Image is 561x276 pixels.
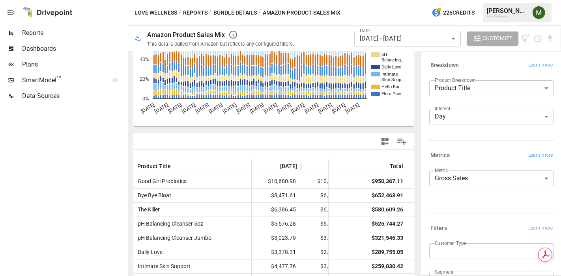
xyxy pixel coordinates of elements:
[429,80,554,96] div: Product Title
[528,152,553,159] span: Learn more
[546,34,555,43] button: Download report
[135,8,177,18] button: Love Wellness
[381,77,404,82] text: Skin Supp…
[179,8,181,18] div: /
[381,91,403,96] text: Flora Pow…
[256,259,297,273] span: $4,477.76
[443,8,475,18] span: 226 Credits
[22,28,126,38] span: Reports
[153,102,169,114] text: [DATE]
[533,6,545,19] img: Meredith Lacasse
[305,217,346,231] span: $5,096.60
[381,72,398,77] text: Intimate
[317,102,333,114] text: [DATE]
[381,57,404,63] text: Balancing…
[435,167,448,174] label: Metric
[305,189,346,202] span: $6,797.28
[140,102,156,114] text: [DATE]
[213,8,257,18] button: Bundle Details
[208,102,224,114] text: [DATE]
[428,6,478,20] button: 226Credits
[263,102,279,114] text: [DATE]
[390,163,403,169] div: Total
[393,133,411,150] button: Manage Columns
[135,35,141,42] div: 🛍
[467,31,518,46] button: Customize
[209,8,212,18] div: /
[305,231,346,245] span: $3,323.67
[256,231,297,245] span: $3,023.79
[435,240,466,246] label: Customer Type
[483,33,513,43] span: Customize
[172,161,183,172] button: Sort
[381,84,402,89] text: Hello Bur…
[256,189,297,202] span: $8,471.61
[181,102,196,114] text: [DATE]
[147,41,294,47] div: This data is pulled from Amazon but reflects any configured filters.
[528,61,553,69] span: Learn more
[528,2,550,24] button: Meredith Lacasse
[487,15,528,18] div: Love Wellness
[135,203,160,217] span: The Killer
[381,52,387,57] text: pH
[305,245,346,259] span: $2,658.67
[183,8,208,18] button: Reports
[135,217,203,231] span: pH Balancing Cleanser 5oz
[249,102,265,114] text: [DATE]
[354,31,461,46] div: [DATE] - [DATE]
[268,161,279,172] button: Sort
[435,269,453,275] label: Segment
[22,76,104,85] span: SmartModel
[360,27,370,34] label: Date
[381,65,401,70] text: Daily Love
[372,174,403,188] div: $950,367.11
[256,217,297,231] span: $5,576.28
[331,102,347,114] text: [DATE]
[135,245,163,259] span: Daily Love
[222,102,237,114] text: [DATE]
[372,259,403,273] div: $259,030.42
[522,31,531,46] button: View documentation
[305,259,346,273] span: $3,938.03
[430,151,450,160] h6: Metrics
[258,8,261,18] div: /
[256,174,297,188] span: $10,680.98
[135,174,187,188] span: Good Girl Probiotics
[372,203,403,217] div: $580,609.26
[435,77,476,83] label: Product Breakdown
[304,102,320,114] text: [DATE]
[429,109,554,124] div: Day
[135,231,211,245] span: pH Balancing Cleanser Jumbo
[528,224,553,232] span: Learn more
[142,96,149,102] text: 0%
[487,7,528,15] div: [PERSON_NAME]
[167,102,183,114] text: [DATE]
[435,105,450,112] label: Interval
[135,259,191,273] span: Intimate Skin Support
[22,91,126,101] span: Data Sources
[277,102,292,114] text: [DATE]
[135,189,171,202] span: Bye Bye Bloat
[22,60,126,69] span: Plans
[256,203,297,217] span: $6,386.45
[429,170,554,186] div: Gross Sales
[305,174,346,188] span: $10,725.96
[345,102,361,114] text: [DATE]
[430,61,459,70] h6: Breakdown
[372,217,403,231] div: $525,744.27
[430,224,447,233] h6: Filters
[372,231,403,245] div: $321,546.33
[372,189,403,202] div: $652,463.91
[147,31,225,39] div: Amazon Product Sales Mix
[318,161,329,172] button: Sort
[305,203,346,217] span: $6,062.63
[56,74,62,84] span: ™
[137,162,171,170] span: Product Title
[194,102,210,114] text: [DATE]
[280,162,297,170] span: [DATE]
[372,245,403,259] div: $289,755.05
[22,44,126,54] span: Dashboards
[140,56,149,62] text: 40%
[533,34,542,43] button: Schedule report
